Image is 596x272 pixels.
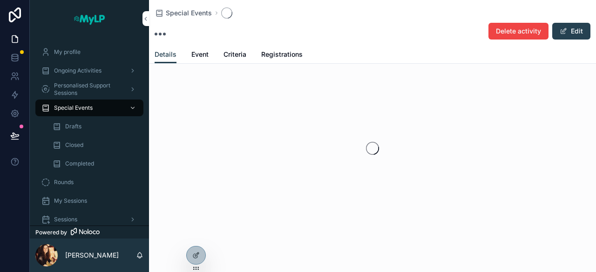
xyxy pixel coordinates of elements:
span: Delete activity [496,27,541,36]
span: Powered by [35,229,67,236]
a: Details [155,46,176,64]
span: Drafts [65,123,81,130]
div: scrollable content [30,37,149,226]
a: My profile [35,44,143,60]
a: Ongoing Activities [35,62,143,79]
span: Personalised Support Sessions [54,82,122,97]
a: Sessions [35,211,143,228]
a: Completed [47,155,143,172]
span: My Sessions [54,197,87,205]
span: My profile [54,48,81,56]
span: Criteria [223,50,246,59]
a: Powered by [30,226,149,239]
button: Delete activity [488,23,549,40]
span: Ongoing Activities [54,67,102,74]
span: Special Events [54,104,93,112]
span: Closed [65,141,83,149]
span: Sessions [54,216,77,223]
a: My Sessions [35,192,143,209]
span: Event [191,50,209,59]
span: Special Events [166,8,212,18]
a: Special Events [155,8,212,18]
a: Event [191,46,209,65]
a: Drafts [47,118,143,135]
a: Rounds [35,174,143,191]
img: App logo [73,11,106,26]
a: Registrations [261,46,303,65]
a: Special Events [35,100,143,116]
span: Details [155,50,176,59]
a: Closed [47,137,143,153]
span: Rounds [54,179,74,186]
span: Registrations [261,50,303,59]
span: Completed [65,160,94,167]
p: [PERSON_NAME] [65,251,119,260]
a: Criteria [223,46,246,65]
button: Edit [552,23,590,40]
a: Personalised Support Sessions [35,81,143,98]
